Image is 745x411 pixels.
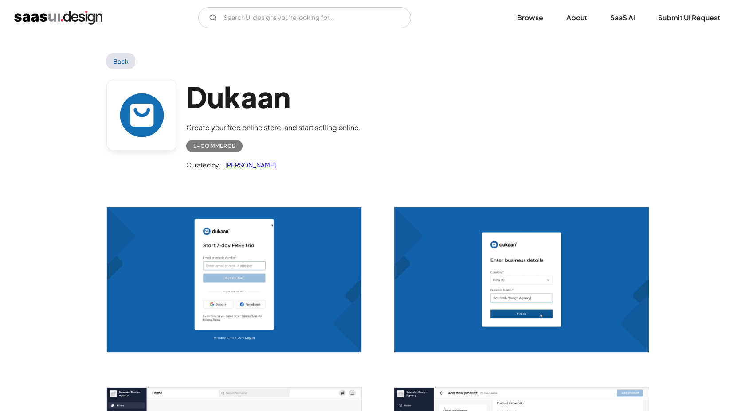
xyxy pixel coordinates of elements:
a: [PERSON_NAME] [221,159,276,170]
a: Browse [506,8,554,27]
h1: Dukaan [186,80,361,114]
input: Search UI designs you're looking for... [198,7,411,28]
div: Create your free online store, and start selling online. [186,122,361,133]
a: SaaS Ai [600,8,646,27]
img: 63d4ff4948a3f92120e97e91_Dukaan%20-%20Enter%20Business%20Details.png [394,207,649,352]
a: open lightbox [107,207,361,352]
img: 63d4ff4748a32c01c62fd50a_Dukaan%20Signup.png [107,207,361,352]
div: Curated by: [186,159,221,170]
a: home [14,11,102,25]
div: E-commerce [193,141,235,151]
a: open lightbox [394,207,649,352]
a: About [556,8,598,27]
a: Submit UI Request [647,8,731,27]
form: Email Form [198,7,411,28]
a: Back [106,53,135,69]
